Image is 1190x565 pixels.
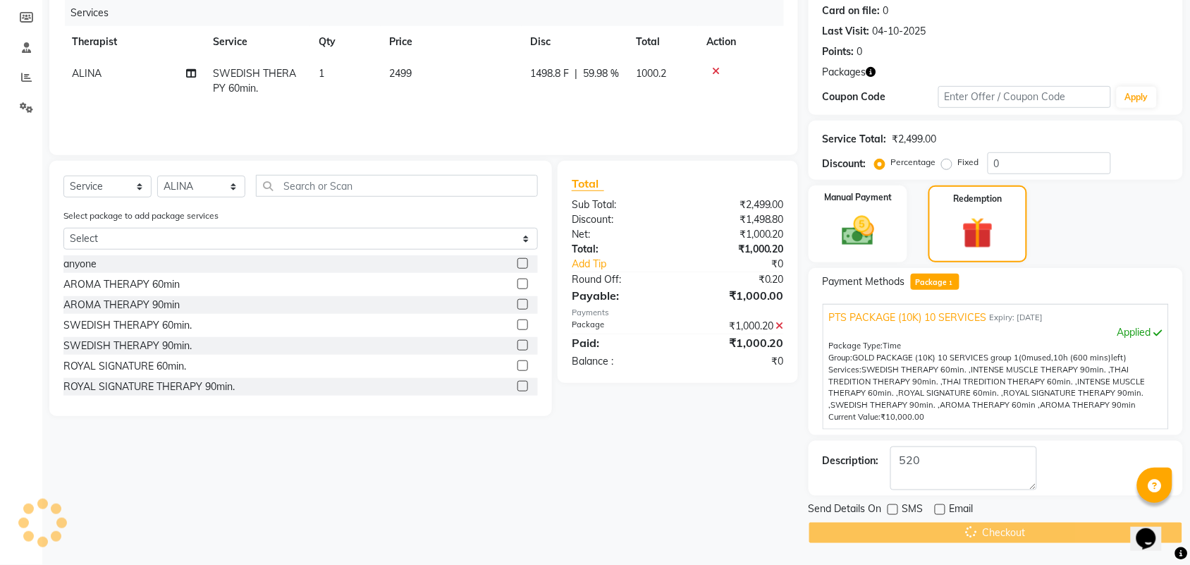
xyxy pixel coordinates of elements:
div: Points: [823,44,854,59]
span: ALINA [72,67,102,80]
a: Add Tip [561,257,697,272]
div: ₹2,499.00 [677,198,795,212]
button: Apply [1117,87,1157,108]
div: ₹1,000.20 [677,334,795,351]
span: Group: [829,353,853,363]
div: Paid: [561,334,678,351]
div: AROMA THERAPY 60min [63,277,180,292]
span: Total [572,176,604,191]
div: Total: [561,242,678,257]
span: ROYAL SIGNATURE 60min. , [899,388,1004,398]
span: 1 [947,279,955,288]
span: (0m [1019,353,1034,363]
label: Select package to add package services [63,209,219,222]
div: ₹0 [677,354,795,369]
span: THAI TREDITION THERAPY 60min. , [943,377,1078,387]
th: Total [627,26,698,58]
span: Packages [823,65,866,80]
span: Email [950,502,974,519]
span: Send Details On [809,502,882,519]
label: Fixed [958,156,979,169]
span: Package [911,274,959,290]
th: Qty [310,26,381,58]
div: SWEDISH THERAPY 90min. [63,339,192,353]
div: Net: [561,227,678,242]
span: GOLD PACKAGE (10K) 10 SERVICES group 1 [853,353,1019,363]
div: Applied [829,325,1163,340]
label: Percentage [891,156,936,169]
div: 04-10-2025 [873,24,926,39]
div: AROMA THERAPY 90min [63,298,180,312]
th: Disc [522,26,627,58]
div: Balance : [561,354,678,369]
span: Services: [829,365,862,375]
span: | [575,66,577,81]
img: _gift.svg [952,214,1003,253]
div: ROYAL SIGNATURE THERAPY 90min. [63,379,235,394]
span: Payment Methods [823,274,905,289]
div: 0 [883,4,889,18]
span: AROMA THERAPY 60min , [940,400,1041,410]
input: Search or Scan [256,175,538,197]
div: ₹1,000.20 [677,319,795,334]
span: 1000.2 [636,67,666,80]
div: Description: [823,454,879,468]
th: Price [381,26,522,58]
th: Therapist [63,26,204,58]
div: Coupon Code [823,90,938,104]
div: ROYAL SIGNATURE 60min. [63,359,186,374]
input: Enter Offer / Coupon Code [938,86,1111,108]
span: Expiry: [DATE] [990,312,1043,324]
div: Package [561,319,678,334]
div: Sub Total: [561,198,678,212]
div: Payments [572,307,784,319]
iframe: chat widget [1131,509,1176,551]
span: SWEDISH THERAPY 90min. , [831,400,940,410]
span: Current Value: [829,412,881,422]
div: Last Visit: [823,24,870,39]
span: Time [883,341,902,351]
div: Payable: [561,287,678,304]
span: SWEDISH THERAPY 60min. , [862,365,971,375]
div: ₹1,000.20 [677,227,795,242]
div: Card on file: [823,4,881,18]
span: INTENSE MUSCLE THERAPY 90min. , [971,365,1110,375]
div: ₹1,000.20 [677,242,795,257]
span: 2499 [389,67,412,80]
span: 10h (600 mins) [1054,353,1112,363]
div: ₹2,499.00 [892,132,937,147]
div: ₹1,498.80 [677,212,795,227]
label: Redemption [954,193,1002,205]
label: Manual Payment [824,191,892,204]
span: SWEDISH THERAPY 60min. [213,67,296,95]
div: ₹1,000.00 [677,287,795,304]
th: Service [204,26,310,58]
span: THAI TREDITION THERAPY 90min. , [829,365,1129,387]
span: PTS PACKAGE (10K) 10 SERVICES [829,310,987,325]
span: ₹10,000.00 [881,412,925,422]
img: _cash.svg [832,212,885,250]
div: Discount: [561,212,678,227]
span: used, left) [853,353,1127,363]
span: 1 [319,67,324,80]
div: ₹0 [697,257,795,272]
span: Package Type: [829,341,883,351]
div: 0 [857,44,863,59]
div: Service Total: [823,132,887,147]
span: SMS [902,502,924,519]
span: 59.98 % [583,66,619,81]
div: SWEDISH THERAPY 60min. [63,318,192,333]
span: 1498.8 F [530,66,569,81]
div: Round Off: [561,272,678,287]
span: AROMA THERAPY 90min [1041,400,1136,410]
div: Discount: [823,157,866,171]
div: anyone [63,257,97,272]
th: Action [698,26,784,58]
div: ₹0.20 [677,272,795,287]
